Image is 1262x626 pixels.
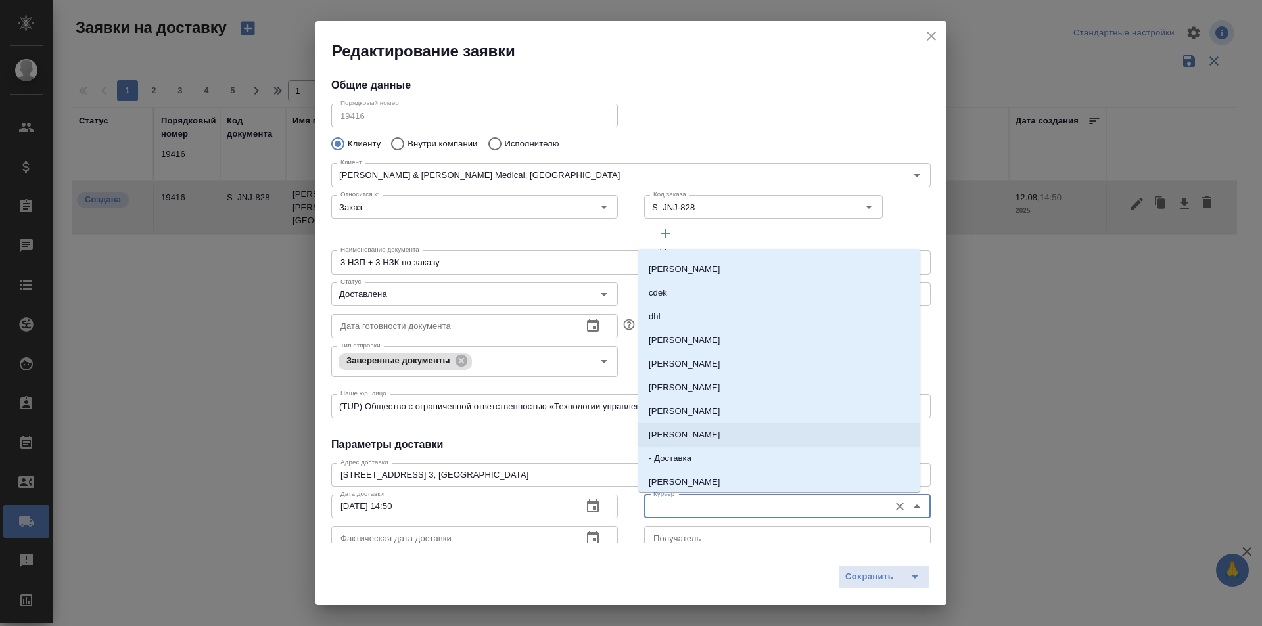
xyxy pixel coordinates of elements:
button: Open [595,352,613,370]
h4: Параметры доставки [331,437,931,453]
button: Open [860,198,878,216]
button: Open [595,198,613,216]
button: Добавить [644,221,686,245]
h4: Общие данные [331,78,931,93]
button: Сохранить [838,565,900,589]
button: Open [595,285,613,303]
button: close [922,26,941,46]
div: split button [838,565,930,589]
p: Исполнителю [505,137,559,150]
p: [PERSON_NAME] [649,357,720,370]
p: Клиенту [348,137,381,150]
h2: Редактирование заявки [332,41,947,62]
span: Сохранить [845,570,893,585]
div: Заверенные документы [339,353,472,370]
p: [PERSON_NAME] [649,381,720,394]
textarea: [STREET_ADDRESS] 3, [GEOGRAPHIC_DATA] [340,470,922,480]
p: [PERSON_NAME] [649,476,720,489]
span: Заверенные документы [339,355,458,365]
button: Close [908,497,926,516]
p: - Доставка [649,452,691,465]
p: [PERSON_NAME] [649,263,720,276]
button: Очистить [891,497,909,516]
p: Внутри компании [408,137,477,150]
p: cdek [649,286,667,300]
p: [PERSON_NAME] [649,405,720,418]
p: [PERSON_NAME] [649,428,720,441]
button: Open [908,166,926,185]
button: Если заполнить эту дату, автоматически создастся заявка, чтобы забрать готовые документы [620,316,638,333]
p: [PERSON_NAME] [649,334,720,347]
p: dhl [649,310,661,323]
